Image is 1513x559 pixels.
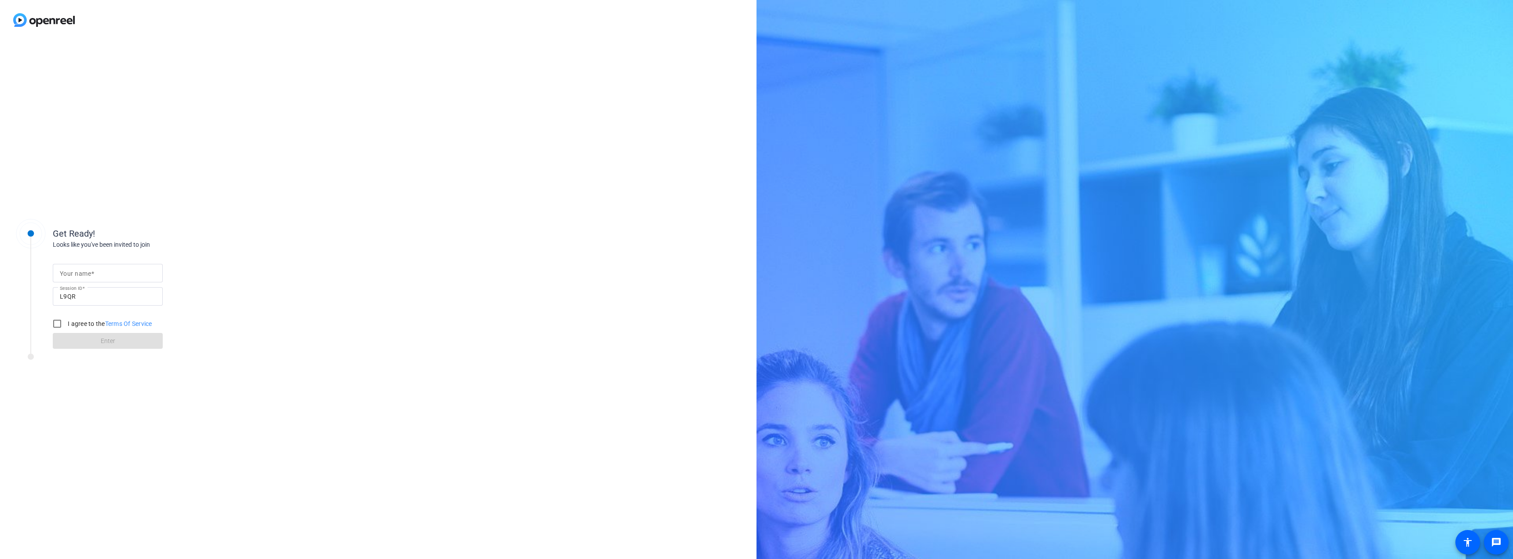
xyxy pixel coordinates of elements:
mat-icon: accessibility [1462,537,1473,548]
mat-label: Your name [60,270,91,277]
label: I agree to the [66,319,152,328]
a: Terms Of Service [105,320,152,327]
div: Get Ready! [53,227,229,240]
mat-icon: message [1491,537,1502,548]
div: Looks like you've been invited to join [53,240,229,249]
mat-label: Session ID [60,285,82,291]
